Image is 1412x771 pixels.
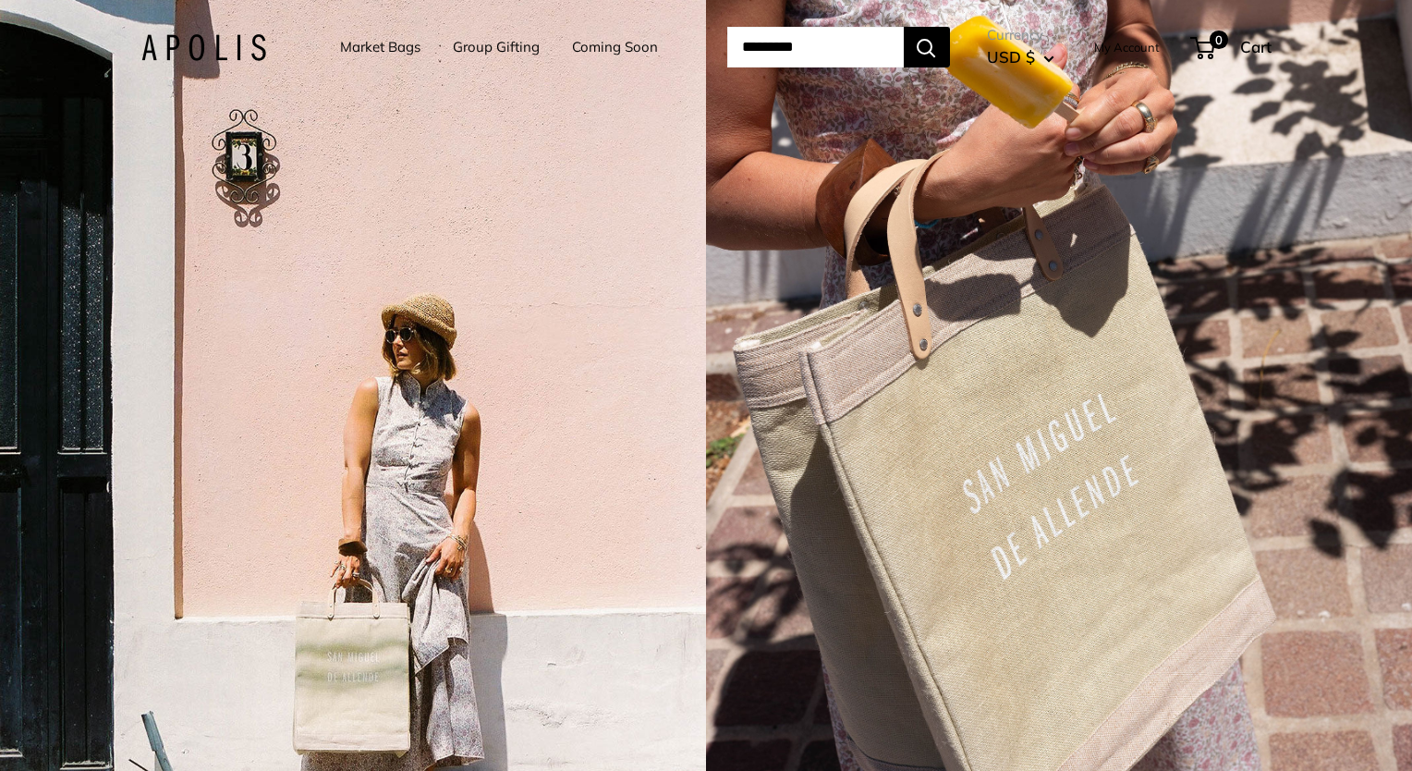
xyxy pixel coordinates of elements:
[1094,36,1160,58] a: My Account
[453,34,540,60] a: Group Gifting
[987,47,1035,67] span: USD $
[141,34,266,61] img: Apolis
[572,34,658,60] a: Coming Soon
[904,27,950,67] button: Search
[1192,32,1272,62] a: 0 Cart
[727,27,904,67] input: Search...
[987,43,1054,72] button: USD $
[1240,37,1272,56] span: Cart
[1209,31,1227,49] span: 0
[987,22,1054,48] span: Currency
[340,34,420,60] a: Market Bags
